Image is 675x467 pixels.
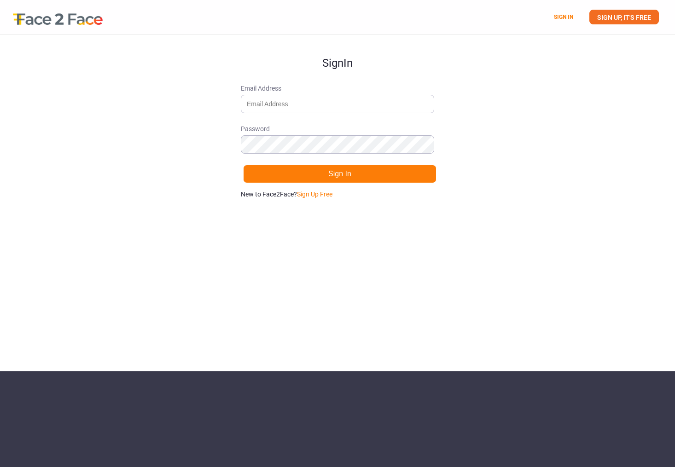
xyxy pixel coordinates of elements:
span: Email Address [241,84,434,93]
button: Sign In [243,165,436,183]
span: Password [241,124,434,133]
a: SIGN UP, IT'S FREE [589,10,659,24]
input: Password [241,135,434,154]
a: SIGN IN [554,14,573,20]
p: New to Face2Face? [241,190,434,199]
h1: Sign In [241,35,434,69]
a: Sign Up Free [297,190,332,198]
input: Email Address [241,95,434,113]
